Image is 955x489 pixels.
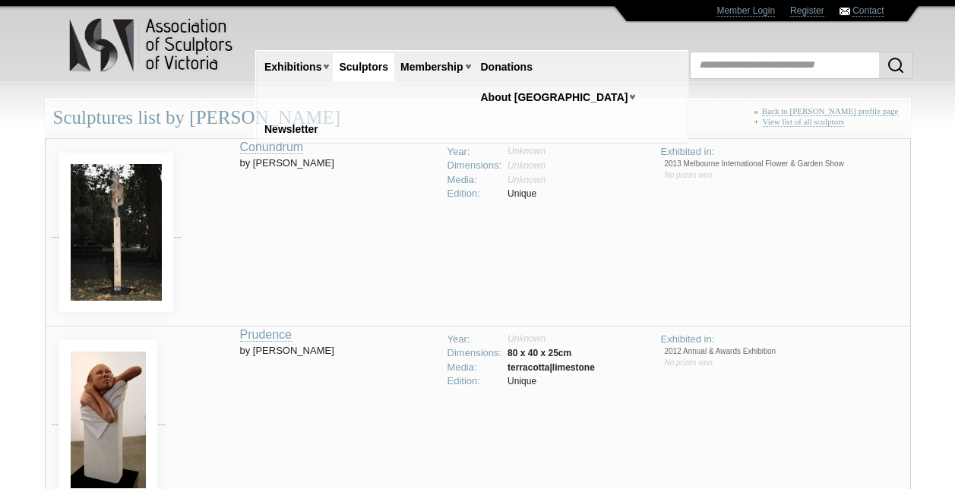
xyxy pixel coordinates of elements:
[852,5,884,17] a: Contact
[444,187,505,201] td: Edition:
[504,187,549,201] td: Unique
[444,159,505,173] td: Dimensions:
[665,358,715,367] span: No prizes won.
[508,333,545,344] span: Unknown
[68,15,236,75] img: logo.png
[333,53,394,81] a: Sculptors
[754,106,902,133] div: « +
[762,106,899,116] a: Back to [PERSON_NAME] profile page
[508,175,545,185] span: Unknown
[240,140,304,154] a: Conundrum
[444,173,505,188] td: Media:
[240,138,438,326] td: by [PERSON_NAME]
[716,5,775,17] a: Member Login
[508,160,545,171] span: Unknown
[665,346,904,357] li: 2012 Annual & Awards Exhibition
[508,146,545,156] span: Unknown
[475,53,539,81] a: Donations
[444,346,505,361] td: Dimensions:
[45,98,911,138] div: Sculptures list by [PERSON_NAME]
[790,5,824,17] a: Register
[59,153,173,312] img: Rodney Barnett
[258,53,327,81] a: Exhibitions
[665,159,904,169] li: 2013 Melbourne International Flower & Garden Show
[508,348,571,358] strong: 80 x 40 x 25cm
[508,362,595,373] strong: terracotta|limestone
[444,374,505,389] td: Edition:
[444,145,505,159] td: Year:
[661,146,715,157] span: Exhibited in:
[444,333,505,347] td: Year:
[665,171,715,179] span: No prizes won.
[258,115,324,144] a: Newsletter
[763,117,845,127] a: View list of all sculptors
[504,374,598,389] td: Unique
[661,333,715,345] span: Exhibited in:
[444,361,505,375] td: Media:
[475,84,634,112] a: About [GEOGRAPHIC_DATA]
[887,56,905,74] img: Search
[840,8,850,15] img: Contact ASV
[394,53,469,81] a: Membership
[240,328,293,342] a: Prudence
